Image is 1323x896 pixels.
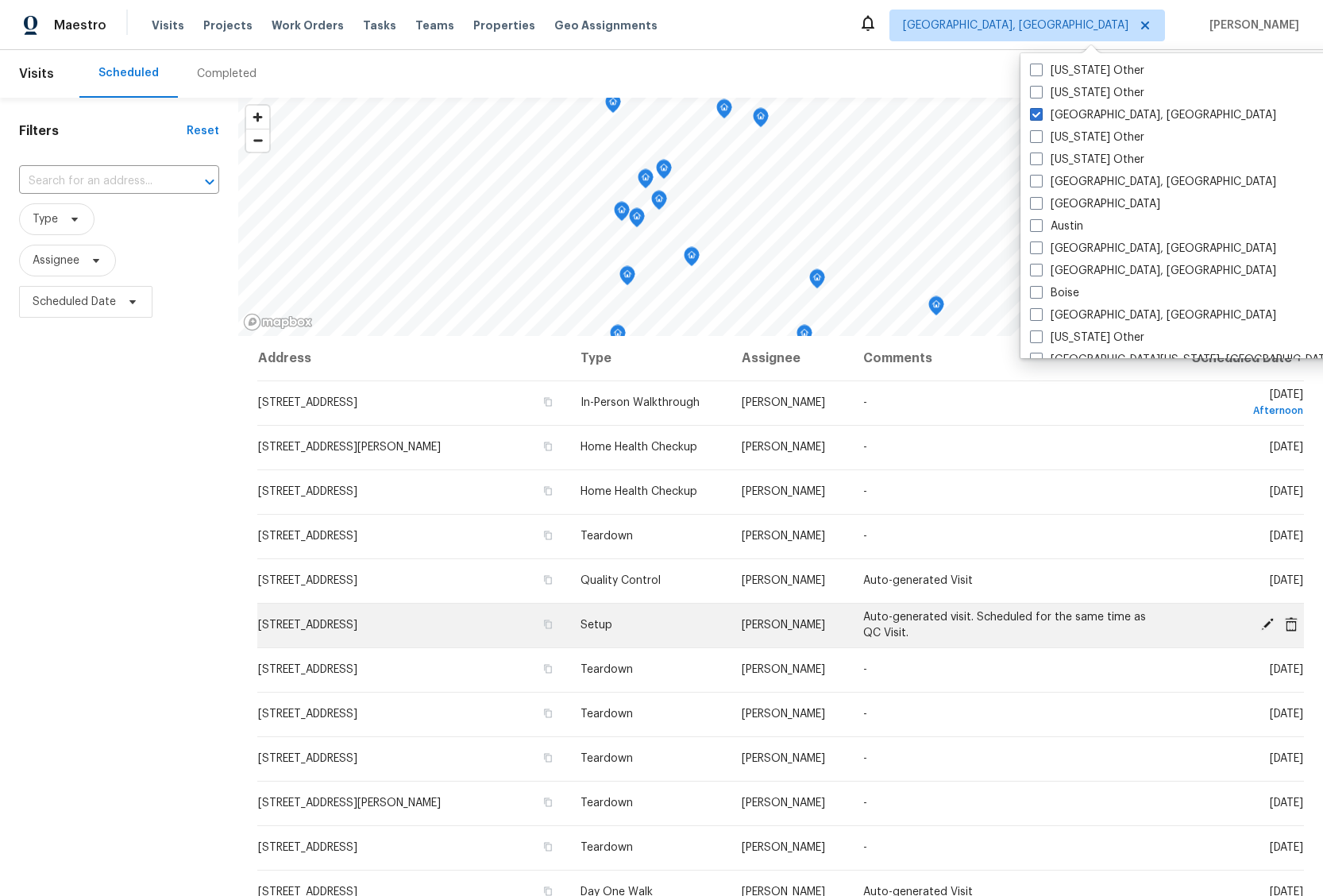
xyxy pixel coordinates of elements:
[1270,842,1303,853] span: [DATE]
[1270,753,1303,764] span: [DATE]
[863,397,867,408] span: -
[258,709,357,720] span: [STREET_ADDRESS]
[796,325,812,350] div: Map marker
[729,336,850,380] th: Assignee
[928,296,944,321] div: Map marker
[541,573,555,587] button: Copy Address
[1270,709,1303,720] span: [DATE]
[258,531,357,542] span: [STREET_ADDRESS]
[258,664,357,675] span: [STREET_ADDRESS]
[863,709,867,720] span: -
[619,266,635,291] div: Map marker
[863,798,867,809] span: -
[610,325,626,350] div: Map marker
[1270,486,1303,497] span: [DATE]
[580,531,633,542] span: Teardown
[541,484,555,498] button: Copy Address
[197,66,256,82] div: Completed
[684,247,700,272] div: Map marker
[1030,263,1276,279] label: [GEOGRAPHIC_DATA], [GEOGRAPHIC_DATA]
[1030,107,1276,123] label: [GEOGRAPHIC_DATA], [GEOGRAPHIC_DATA]
[1178,389,1303,419] span: [DATE]
[258,397,357,408] span: [STREET_ADDRESS]
[33,294,116,310] span: Scheduled Date
[1270,575,1303,586] span: [DATE]
[1030,129,1144,145] label: [US_STATE] Other
[742,486,825,497] span: [PERSON_NAME]
[1270,531,1303,542] span: [DATE]
[863,664,867,675] span: -
[541,840,555,854] button: Copy Address
[580,664,633,675] span: Teardown
[1270,798,1303,809] span: [DATE]
[187,123,219,139] div: Reset
[1165,336,1304,380] th: Scheduled Date ↑
[554,17,658,33] span: Geo Assignments
[1030,307,1276,323] label: [GEOGRAPHIC_DATA], [GEOGRAPHIC_DATA]
[1030,330,1144,346] label: [US_STATE] Other
[629,208,645,233] div: Map marker
[199,171,221,193] button: Open
[541,706,555,720] button: Copy Address
[742,753,825,764] span: [PERSON_NAME]
[1030,241,1276,257] label: [GEOGRAPHIC_DATA], [GEOGRAPHIC_DATA]
[1030,218,1083,234] label: Austin
[541,662,555,676] button: Copy Address
[580,620,612,631] span: Setup
[246,106,269,129] span: Zoom in
[656,160,672,184] div: Map marker
[1030,63,1144,79] label: [US_STATE] Other
[541,751,555,765] button: Copy Address
[203,17,253,33] span: Projects
[580,798,633,809] span: Teardown
[568,336,729,380] th: Type
[580,486,697,497] span: Home Health Checkup
[742,709,825,720] span: [PERSON_NAME]
[54,17,106,33] span: Maestro
[473,17,535,33] span: Properties
[580,397,700,408] span: In-Person Walkthrough
[580,842,633,853] span: Teardown
[1203,17,1299,33] span: [PERSON_NAME]
[19,56,54,91] span: Visits
[243,313,313,331] a: Mapbox homepage
[258,575,357,586] span: [STREET_ADDRESS]
[742,397,825,408] span: [PERSON_NAME]
[541,395,555,409] button: Copy Address
[258,486,357,497] span: [STREET_ADDRESS]
[580,442,697,453] span: Home Health Checkup
[753,108,769,133] div: Map marker
[258,842,357,853] span: [STREET_ADDRESS]
[863,842,867,853] span: -
[1030,285,1079,301] label: Boise
[238,98,1311,336] canvas: Map
[1279,617,1303,631] span: Cancel
[580,709,633,720] span: Teardown
[152,17,184,33] span: Visits
[742,620,825,631] span: [PERSON_NAME]
[863,575,973,586] span: Auto-generated Visit
[580,575,661,586] span: Quality Control
[19,169,175,194] input: Search for an address...
[258,442,441,453] span: [STREET_ADDRESS][PERSON_NAME]
[742,842,825,853] span: [PERSON_NAME]
[742,664,825,675] span: [PERSON_NAME]
[258,798,441,809] span: [STREET_ADDRESS][PERSON_NAME]
[614,202,630,226] div: Map marker
[541,528,555,543] button: Copy Address
[246,129,269,152] button: Zoom out
[742,531,825,542] span: [PERSON_NAME]
[863,486,867,497] span: -
[580,753,633,764] span: Teardown
[863,612,1146,639] span: Auto-generated visit. Scheduled for the same time as QC Visit.
[1270,664,1303,675] span: [DATE]
[541,617,555,631] button: Copy Address
[541,795,555,809] button: Copy Address
[415,17,454,33] span: Teams
[742,442,825,453] span: [PERSON_NAME]
[863,442,867,453] span: -
[1030,196,1160,212] label: [GEOGRAPHIC_DATA]
[1030,174,1276,190] label: [GEOGRAPHIC_DATA], [GEOGRAPHIC_DATA]
[1178,403,1303,419] div: Afternoon
[258,620,357,631] span: [STREET_ADDRESS]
